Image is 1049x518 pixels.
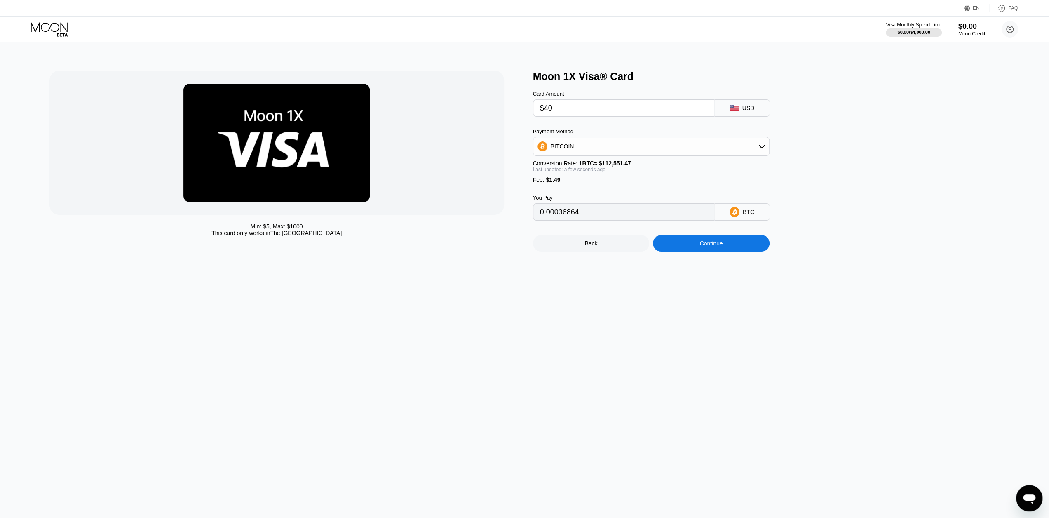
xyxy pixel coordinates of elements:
div: Continue [699,240,723,247]
div: Continue [653,235,770,252]
div: BITCOIN [533,138,769,155]
input: $0.00 [540,100,707,116]
div: Last updated: a few seconds ago [533,167,770,172]
div: EN [973,5,980,11]
div: EN [964,4,989,12]
div: You Pay [533,195,714,201]
div: USD [742,105,755,111]
div: Conversion Rate: [533,160,770,167]
span: 1 BTC ≈ $112,551.47 [579,160,631,167]
div: FAQ [989,4,1018,12]
div: Moon 1X Visa® Card [533,71,1008,82]
iframe: Button to launch messaging window [1016,485,1042,511]
div: BTC [743,209,754,215]
span: $1.49 [546,177,560,183]
div: Back [533,235,650,252]
div: $0.00Moon Credit [958,22,985,37]
div: $0.00 / $4,000.00 [897,30,930,35]
div: Visa Monthly Spend Limit$0.00/$4,000.00 [886,22,941,37]
div: Min: $ 5 , Max: $ 1000 [251,223,303,230]
div: This card only works in The [GEOGRAPHIC_DATA] [211,230,342,236]
div: FAQ [1008,5,1018,11]
div: $0.00 [958,22,985,31]
div: BITCOIN [551,143,574,150]
div: Moon Credit [958,31,985,37]
div: Visa Monthly Spend Limit [886,22,941,28]
div: Back [584,240,597,247]
div: Fee : [533,177,770,183]
div: Card Amount [533,91,714,97]
div: Payment Method [533,128,770,134]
